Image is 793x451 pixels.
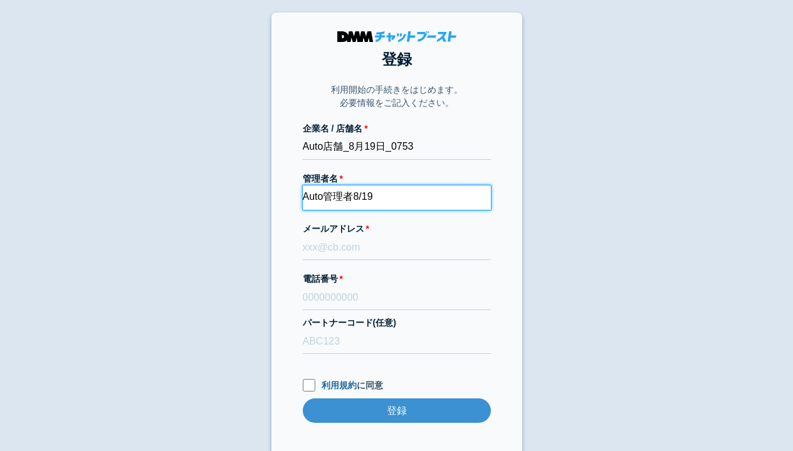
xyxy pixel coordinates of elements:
label: 電話番号 [303,272,491,286]
label: に同意 [303,379,491,392]
label: メールアドレス [303,222,491,236]
p: 利用開始の手続きをはじめます。 必要情報をご記入ください。 [331,83,463,110]
label: 管理者名 [303,172,491,185]
input: 0000000000 [303,286,491,310]
input: 利用規約に同意 [303,379,315,391]
a: 利用規約 [322,380,357,390]
label: 企業名 / 店舗名 [303,122,491,135]
input: 会話 太郎 [303,185,491,210]
label: パートナーコード(任意) [303,316,491,329]
input: 株式会社チャットブースト [303,135,491,160]
img: DMMチャットブースト [337,31,456,42]
input: xxx@cb.com [303,236,491,260]
h1: 登録 [303,48,491,71]
input: ABC123 [303,329,491,354]
input: 登録 [303,398,491,423]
